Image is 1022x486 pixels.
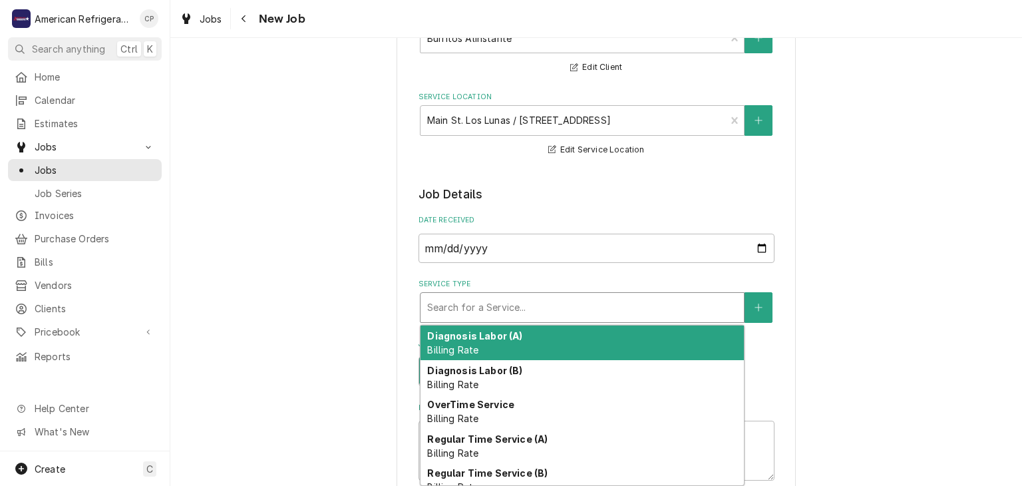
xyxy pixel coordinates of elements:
[419,215,774,262] div: Date Received
[12,9,31,28] div: A
[146,462,153,476] span: C
[427,433,548,445] strong: Regular Time Service (A)
[35,186,155,200] span: Job Series
[755,303,763,312] svg: Create New Service
[427,467,548,479] strong: Regular Time Service (B)
[8,204,162,226] a: Invoices
[427,344,478,356] span: Billing Rate
[8,397,162,419] a: Go to Help Center
[419,279,774,290] label: Service Type
[35,232,155,246] span: Purchase Orders
[35,140,135,154] span: Jobs
[8,89,162,111] a: Calendar
[35,93,155,107] span: Calendar
[35,302,155,316] span: Clients
[35,117,155,130] span: Estimates
[140,9,158,28] div: Cordel Pyle's Avatar
[427,379,478,390] span: Billing Rate
[8,136,162,158] a: Go to Jobs
[255,10,305,28] span: New Job
[8,421,162,443] a: Go to What's New
[419,92,774,103] label: Service Location
[419,339,774,386] div: Job Type
[427,365,522,376] strong: Diagnosis Labor (B)
[35,208,155,222] span: Invoices
[427,330,522,342] strong: Diagnosis Labor (A)
[8,274,162,296] a: Vendors
[8,346,162,367] a: Reports
[546,142,647,158] button: Edit Service Location
[147,42,153,56] span: K
[8,37,162,61] button: Search anythingCtrlK
[8,159,162,181] a: Jobs
[419,92,774,158] div: Service Location
[8,182,162,204] a: Job Series
[8,113,162,134] a: Estimates
[35,350,155,364] span: Reports
[234,8,255,29] button: Navigate back
[8,251,162,273] a: Bills
[745,105,772,136] button: Create New Location
[8,66,162,88] a: Home
[419,339,774,350] label: Job Type
[35,278,155,292] span: Vendors
[120,42,138,56] span: Ctrl
[419,403,774,481] div: Reason For Call
[8,321,162,343] a: Go to Pricebook
[12,9,31,28] div: American Refrigeration LLC's Avatar
[568,59,624,76] button: Edit Client
[8,298,162,320] a: Clients
[745,292,772,323] button: Create New Service
[35,325,135,339] span: Pricebook
[745,23,772,53] button: Create New Client
[140,9,158,28] div: CP
[419,279,774,322] div: Service Type
[35,425,154,439] span: What's New
[427,399,514,410] strong: OverTime Service
[755,116,763,125] svg: Create New Location
[419,403,774,413] label: Reason For Call
[35,12,132,26] div: American Refrigeration LLC
[35,463,65,475] span: Create
[35,70,155,84] span: Home
[8,228,162,250] a: Purchase Orders
[427,413,478,424] span: Billing Rate
[755,33,763,43] svg: Create New Client
[419,10,774,76] div: Client
[35,401,154,415] span: Help Center
[200,12,222,26] span: Jobs
[419,215,774,226] label: Date Received
[419,186,774,203] legend: Job Details
[32,42,105,56] span: Search anything
[35,163,155,177] span: Jobs
[174,8,228,30] a: Jobs
[35,255,155,269] span: Bills
[427,447,478,459] span: Billing Rate
[419,234,774,263] input: yyyy-mm-dd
